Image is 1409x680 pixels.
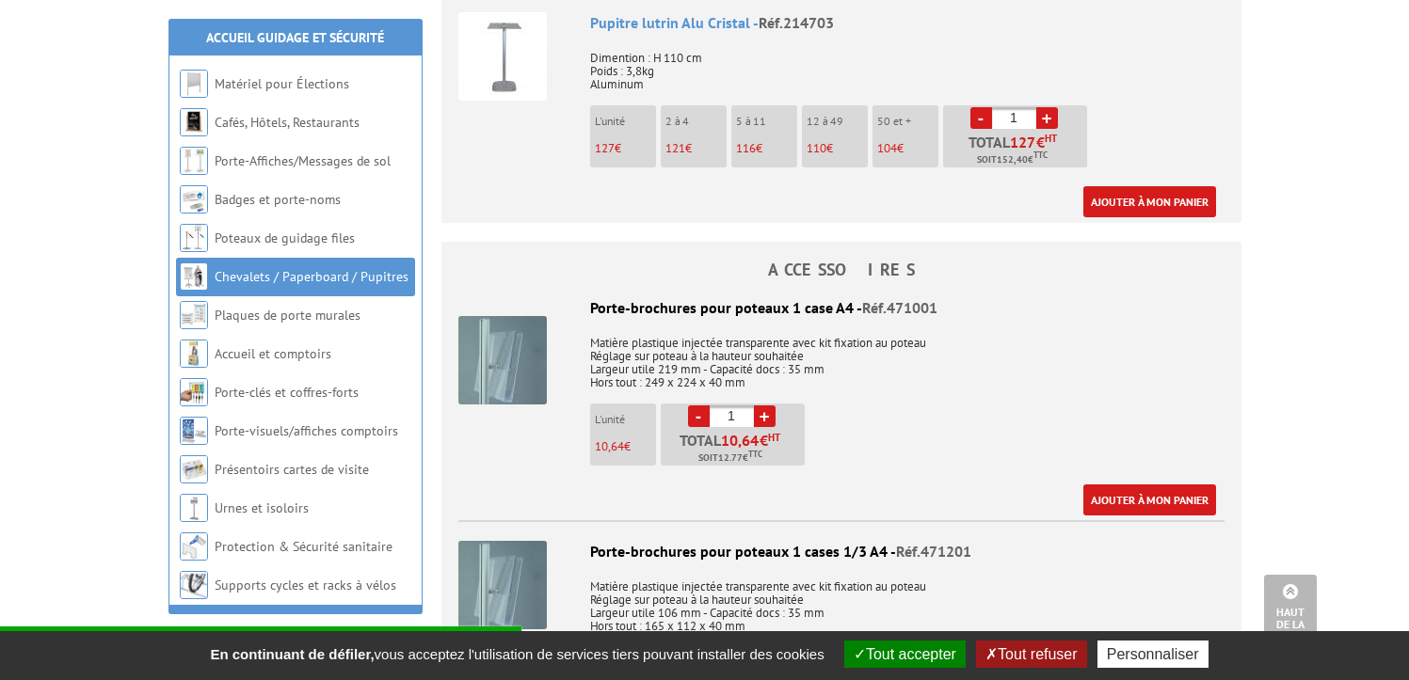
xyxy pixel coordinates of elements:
[688,405,710,427] a: -
[665,140,685,156] span: 121
[595,438,624,454] span: 10,64
[458,324,1225,389] p: Matière plastique injectée transparente avec kit fixation au poteau Réglage sur poteau à la haute...
[1083,186,1216,217] a: Ajouter à mon panier
[180,108,208,136] img: Cafés, Hôtels, Restaurants
[736,115,797,128] p: 5 à 11
[1264,575,1317,652] a: Haut de la page
[206,29,384,46] a: Accueil Guidage et Sécurité
[215,345,331,362] a: Accueil et comptoirs
[215,499,309,516] a: Urnes et isoloirs
[754,405,776,427] a: +
[180,340,208,368] img: Accueil et comptoirs
[215,268,408,285] a: Chevalets / Paperboard / Pupitres
[180,301,208,329] img: Plaques de porte murales
[458,567,1225,633] p: Matière plastique injectée transparente avec kit fixation au poteau Réglage sur poteau à la haute...
[1097,640,1209,668] button: Personnaliser (fenêtre modale)
[595,440,656,453] p: €
[215,152,391,169] a: Porte-Affiches/Messages de sol
[862,298,937,317] span: Réf.471001
[458,541,547,629] img: Porte-brochures pour poteaux 1 cases 1/3 A4
[590,39,1225,91] p: Dimention : H 110 cm Poids : 3,8kg Aluminum
[736,140,756,156] span: 116
[877,142,938,155] p: €
[180,532,208,561] img: Protection & Sécurité sanitaire
[215,384,359,401] a: Porte-clés et coffres-forts
[1036,107,1058,129] a: +
[180,224,208,252] img: Poteaux de guidage files
[844,640,966,668] button: Tout accepter
[1033,150,1048,160] sup: TTC
[698,451,762,466] span: Soit €
[441,261,1241,279] h4: ACCESSOIRES
[768,431,780,444] sup: HT
[665,115,727,128] p: 2 à 4
[180,378,208,406] img: Porte-clés et coffres-forts
[210,646,374,662] strong: En continuant de défiler,
[590,12,1225,34] div: Pupitre lutrin Alu Cristal -
[976,640,1086,668] button: Tout refuser
[180,494,208,522] img: Urnes et isoloirs
[458,12,547,101] img: Pupitre lutrin Alu Cristal
[180,185,208,213] img: Badges et porte-noms
[970,107,992,129] a: -
[665,433,805,466] p: Total
[807,142,868,155] p: €
[1045,132,1057,145] sup: HT
[215,229,355,246] a: Poteaux de guidage files
[595,115,656,128] p: L'unité
[458,297,1225,319] div: Porte-brochures pour poteaux 1 case A4 -
[215,538,392,555] a: Protection & Sécurité sanitaire
[180,417,208,445] img: Porte-visuels/affiches comptoirs
[180,455,208,483] img: Présentoirs cartes de visite
[877,115,938,128] p: 50 et +
[721,433,760,448] span: 10,64
[215,422,398,439] a: Porte-visuels/affiches comptoirs
[458,316,547,404] img: Porte-brochures pour poteaux 1 case A4
[718,451,743,466] span: 12.77
[215,461,369,478] a: Présentoirs cartes de visite
[665,142,727,155] p: €
[896,542,971,561] span: Réf.471201
[215,307,360,324] a: Plaques de porte murales
[877,140,897,156] span: 104
[759,13,834,32] span: Réf.214703
[977,152,1048,167] span: Soit €
[215,75,349,92] a: Matériel pour Élections
[215,114,360,131] a: Cafés, Hôtels, Restaurants
[1010,134,1036,150] span: 127
[458,541,1225,562] div: Porte-brochures pour poteaux 1 cases 1/3 A4 -
[807,115,868,128] p: 12 à 49
[215,191,341,208] a: Badges et porte-noms
[807,140,826,156] span: 110
[595,413,656,426] p: L'unité
[721,433,780,448] span: €
[215,577,396,593] a: Supports cycles et racks à vélos
[180,571,208,599] img: Supports cycles et racks à vélos
[1083,484,1216,515] a: Ajouter à mon panier
[948,134,1087,167] p: Total
[736,142,797,155] p: €
[180,147,208,175] img: Porte-Affiches/Messages de sol
[748,449,762,459] sup: TTC
[180,70,208,98] img: Matériel pour Élections
[180,262,208,291] img: Chevalets / Paperboard / Pupitres
[1036,134,1045,150] span: €
[595,140,615,156] span: 127
[997,152,1028,167] span: 152,40
[200,646,833,662] span: vous acceptez l'utilisation de services tiers pouvant installer des cookies
[595,142,656,155] p: €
